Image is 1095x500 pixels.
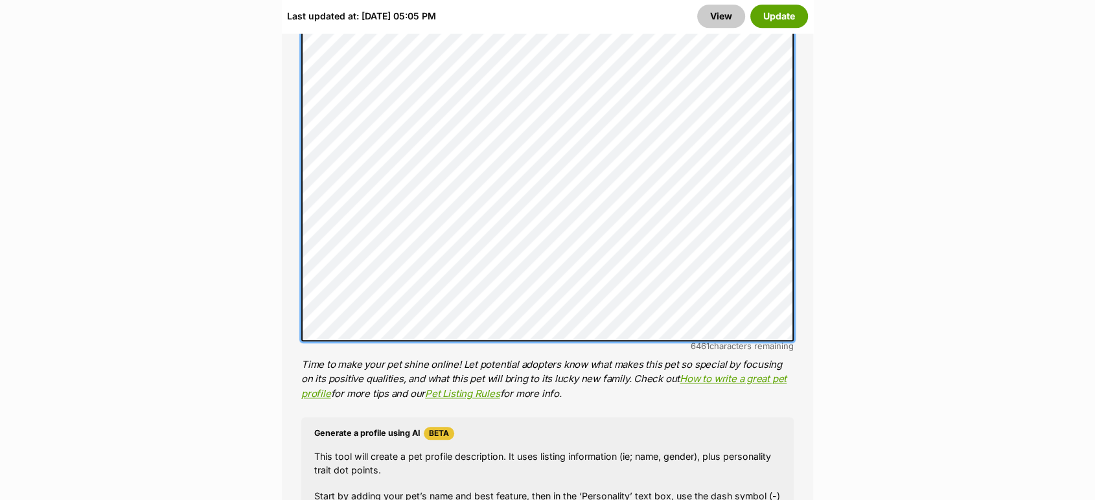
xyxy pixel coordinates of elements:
[697,5,745,28] a: View
[314,449,781,477] p: This tool will create a pet profile description. It uses listing information (ie; name, gender), ...
[750,5,808,28] button: Update
[287,5,436,28] div: Last updated at: [DATE] 05:05 PM
[301,341,794,351] div: characters remaining
[691,341,709,351] span: 6461
[301,358,794,402] p: Time to make your pet shine online! Let potential adopters know what makes this pet so special by...
[424,427,454,440] span: Beta
[301,372,787,400] a: How to write a great pet profile
[314,427,781,440] h4: Generate a profile using AI
[425,387,500,400] a: Pet Listing Rules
